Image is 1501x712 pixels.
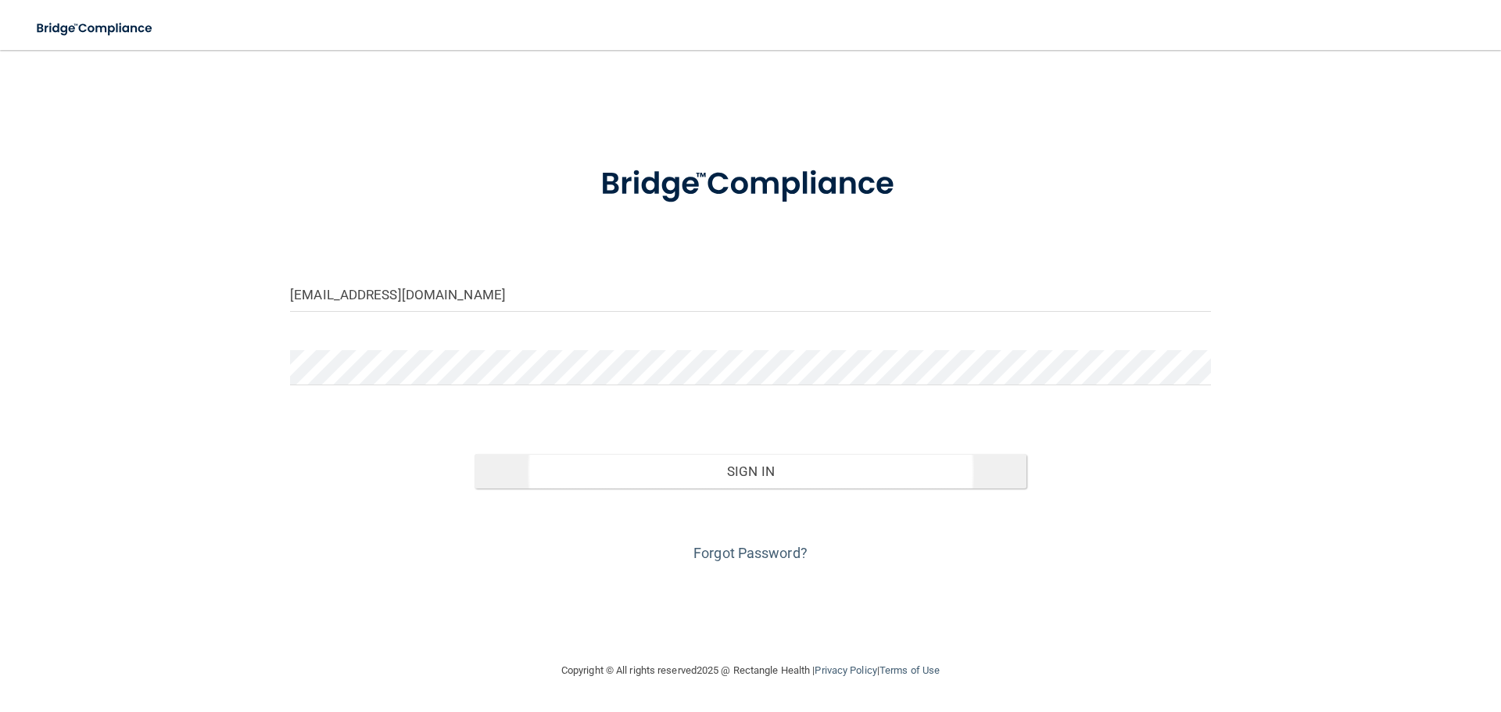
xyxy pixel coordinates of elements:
[568,144,933,225] img: bridge_compliance_login_screen.278c3ca4.svg
[23,13,167,45] img: bridge_compliance_login_screen.278c3ca4.svg
[465,646,1036,696] div: Copyright © All rights reserved 2025 @ Rectangle Health | |
[475,454,1027,488] button: Sign In
[815,664,876,676] a: Privacy Policy
[879,664,940,676] a: Terms of Use
[290,277,1211,312] input: Email
[693,545,808,561] a: Forgot Password?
